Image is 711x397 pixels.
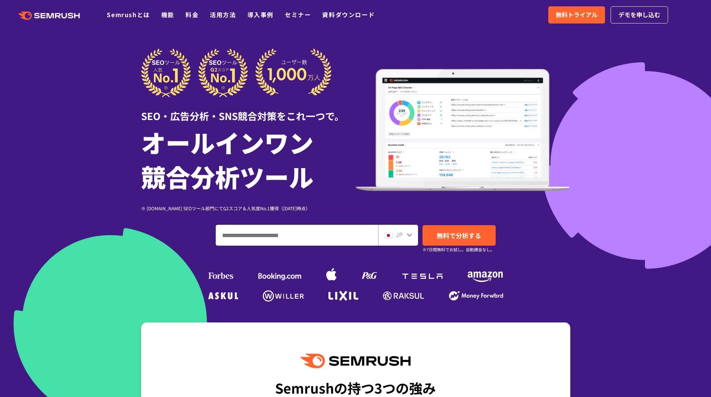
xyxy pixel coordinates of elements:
[141,205,356,212] div: ※ [DOMAIN_NAME] SEOツール部門にてG2スコア＆人気度No.1獲得（[DATE]時点）
[300,354,410,368] img: Semrush
[396,230,403,239] span: JP
[107,10,150,19] a: Semrushとは
[185,10,199,19] a: 料金
[556,10,598,20] span: 無料トライアル
[141,97,356,123] div: SEO・広告分析・SNS競合対策をこれ一つで。
[210,10,236,19] a: 活用方法
[548,6,605,23] a: 無料トライアル
[216,225,378,245] input: ドメイン、キーワードまたはURLを入力してください
[141,125,356,193] h1: オールインワン 競合分析ツール
[618,10,660,20] span: デモを申し込む
[422,225,496,246] a: 無料で分析する
[322,10,375,19] a: 資料ダウンロード
[247,10,274,19] a: 導入事例
[285,10,311,19] a: セミナー
[437,231,481,240] span: 無料で分析する
[611,6,668,23] a: デモを申し込む
[422,246,495,253] small: ※7日間無料でお試し。自動課金なし。
[161,10,174,19] a: 機能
